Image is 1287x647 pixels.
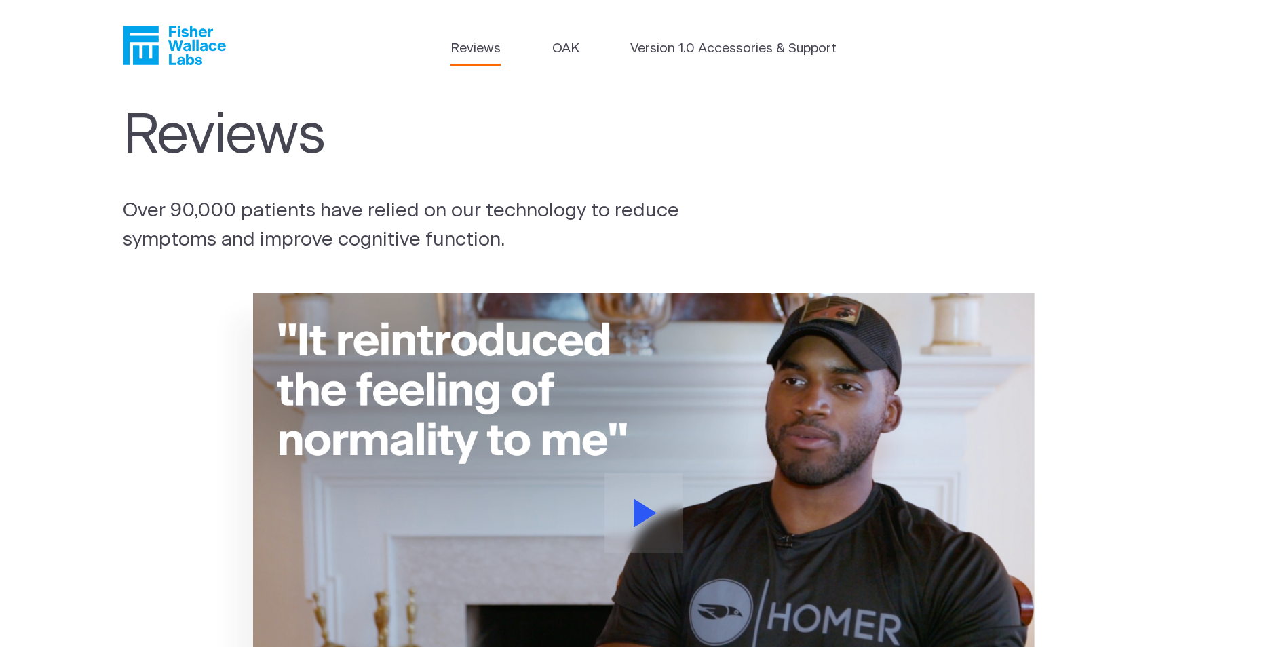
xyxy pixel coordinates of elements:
a: Version 1.0 Accessories & Support [630,39,837,59]
a: Reviews [450,39,501,59]
a: Fisher Wallace [123,26,226,65]
a: OAK [552,39,579,59]
h1: Reviews [123,104,709,169]
p: Over 90,000 patients have relied on our technology to reduce symptoms and improve cognitive funct... [123,196,716,254]
svg: Play [634,499,657,527]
